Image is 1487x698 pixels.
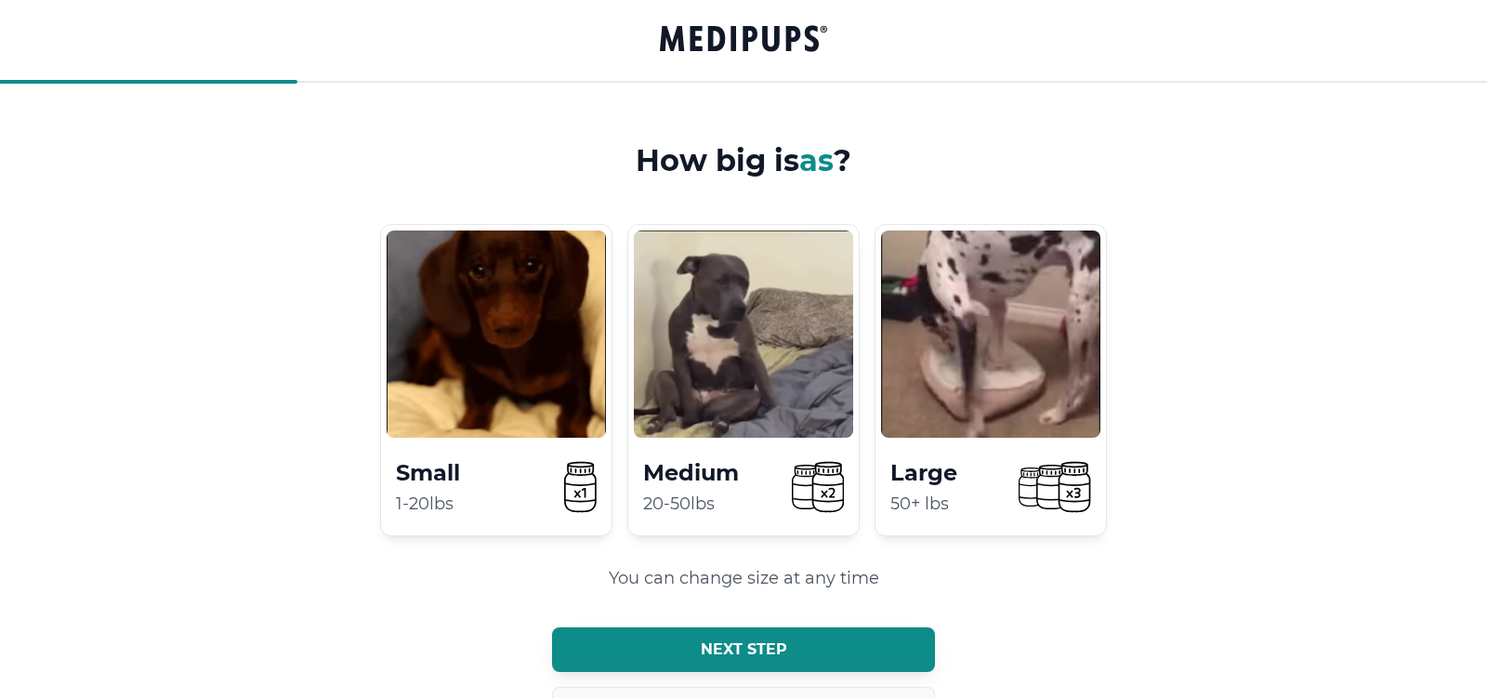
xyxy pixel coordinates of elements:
[890,457,1004,488] h4: Large
[643,492,757,516] p: 20-50lbs
[396,492,509,516] p: 1-20lbs
[552,627,935,672] button: Next step
[643,457,757,488] h4: Medium
[890,492,1004,516] p: 50+ lbs
[701,640,787,659] span: Next step
[799,142,834,178] span: as
[609,566,879,590] p: You can change size at any time
[660,21,827,59] a: Groove
[636,142,851,179] h3: How big is ?
[396,457,509,488] h4: Small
